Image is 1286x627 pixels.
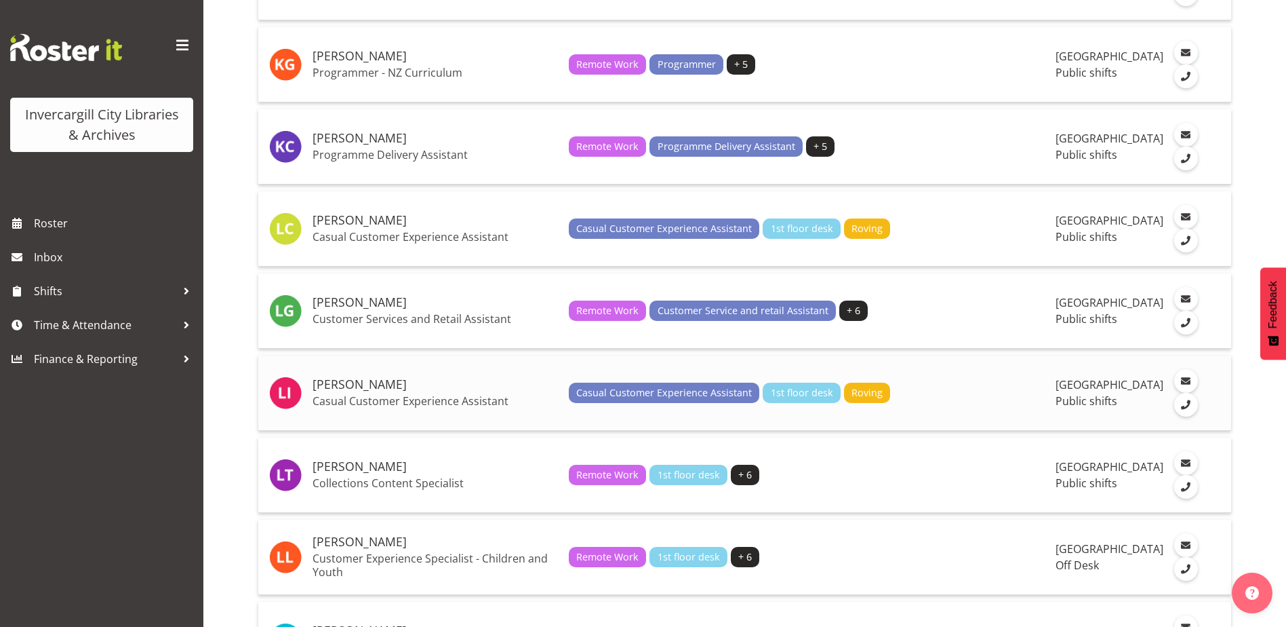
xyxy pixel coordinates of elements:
[1174,147,1198,170] a: Call Employee
[1174,369,1198,393] a: Email Employee
[738,468,752,482] span: + 6
[269,541,302,573] img: lynette-lockett11677.jpg
[313,214,558,227] h5: [PERSON_NAME]
[24,104,180,145] div: Invercargill City Libraries & Archives
[771,385,833,400] span: 1st floor desk
[1174,475,1198,499] a: Call Employee
[1056,476,1117,491] span: Public shifts
[1056,459,1163,474] span: [GEOGRAPHIC_DATA]
[1267,281,1279,328] span: Feedback
[1056,558,1099,573] span: Off Desk
[1174,287,1198,311] a: Email Employee
[34,349,176,369] span: Finance & Reporting
[1056,131,1163,146] span: [GEOGRAPHIC_DATA]
[313,312,558,326] p: Customer Services and Retail Assistant
[34,247,197,267] span: Inbox
[313,552,558,579] p: Customer Experience Specialist - Children and Youth
[1056,65,1117,80] span: Public shifts
[576,385,752,400] span: Casual Customer Experience Assistant
[313,148,558,161] p: Programme Delivery Assistant
[1174,557,1198,581] a: Call Employee
[576,57,639,72] span: Remote Work
[313,66,558,79] p: Programmer - NZ Curriculum
[658,303,828,318] span: Customer Service and retail Assistant
[10,34,122,61] img: Rosterit website logo
[34,213,197,233] span: Roster
[658,57,716,72] span: Programmer
[269,48,302,81] img: katie-greene11671.jpg
[851,385,883,400] span: Roving
[847,303,860,318] span: + 6
[576,139,639,154] span: Remote Work
[313,476,558,490] p: Collections Content Specialist
[313,460,558,474] h5: [PERSON_NAME]
[1056,229,1117,244] span: Public shifts
[269,294,302,327] img: lisa-griffiths11674.jpg
[1056,377,1163,392] span: [GEOGRAPHIC_DATA]
[1174,393,1198,417] a: Call Employee
[313,230,558,244] p: Casual Customer Experience Assistant
[1174,533,1198,557] a: Email Employee
[658,468,720,482] span: 1st floor desk
[851,221,883,236] span: Roving
[1174,229,1198,252] a: Call Employee
[1056,541,1163,556] span: [GEOGRAPHIC_DATA]
[1174,451,1198,475] a: Email Employee
[1260,267,1286,360] button: Feedback - Show survey
[34,281,176,301] span: Shifts
[1056,213,1163,228] span: [GEOGRAPHIC_DATA]
[1174,123,1198,147] a: Email Employee
[576,303,639,318] span: Remote Work
[313,296,558,309] h5: [PERSON_NAME]
[269,130,302,163] img: keyu-chen11672.jpg
[313,394,558,408] p: Casual Customer Experience Assistant
[658,139,795,154] span: Programme Delivery Assistant
[1174,205,1198,229] a: Email Employee
[576,221,752,236] span: Casual Customer Experience Assistant
[269,459,302,491] img: lyndsay-tautari11676.jpg
[1174,311,1198,335] a: Call Employee
[1056,49,1163,64] span: [GEOGRAPHIC_DATA]
[313,378,558,392] h5: [PERSON_NAME]
[734,57,748,72] span: + 5
[269,212,302,245] img: linda-cooper11673.jpg
[313,535,558,549] h5: [PERSON_NAME]
[1056,147,1117,162] span: Public shifts
[576,550,639,565] span: Remote Work
[1245,586,1259,600] img: help-xxl-2.png
[813,139,827,154] span: + 5
[1056,311,1117,326] span: Public shifts
[771,221,833,236] span: 1st floor desk
[738,550,752,565] span: + 6
[1174,64,1198,88] a: Call Employee
[313,50,558,63] h5: [PERSON_NAME]
[658,550,720,565] span: 1st floor desk
[34,315,176,335] span: Time & Attendance
[313,132,558,145] h5: [PERSON_NAME]
[576,468,639,482] span: Remote Work
[1056,394,1117,408] span: Public shifts
[269,377,302,409] img: lisa-imamura11675.jpg
[1174,41,1198,64] a: Email Employee
[1056,295,1163,310] span: [GEOGRAPHIC_DATA]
